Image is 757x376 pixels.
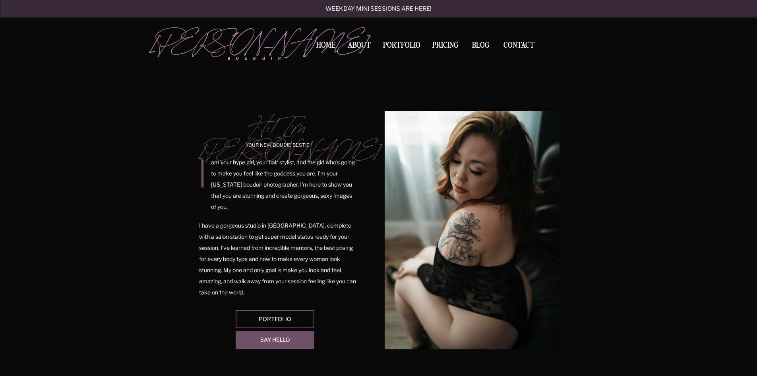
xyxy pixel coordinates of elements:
p: I [198,160,206,195]
a: Portfolio [380,41,423,52]
p: Hi! I'm [PERSON_NAME] [200,113,356,132]
a: Weekday mini sessions are here! [304,6,453,13]
a: Pricing [430,41,461,52]
p: am your hype girl, your hair stylist, and the girl who's going to make you feel like the goddess ... [211,157,356,216]
a: [PERSON_NAME] [151,28,294,52]
p: boudoir [228,56,294,61]
p: I have a gorgeous studio in [GEOGRAPHIC_DATA], complete with a salon station to get super model s... [199,220,357,298]
a: Portfolio [237,316,313,323]
a: BLOG [469,41,493,49]
a: Say Hello [237,337,313,341]
a: Contact [500,41,538,50]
